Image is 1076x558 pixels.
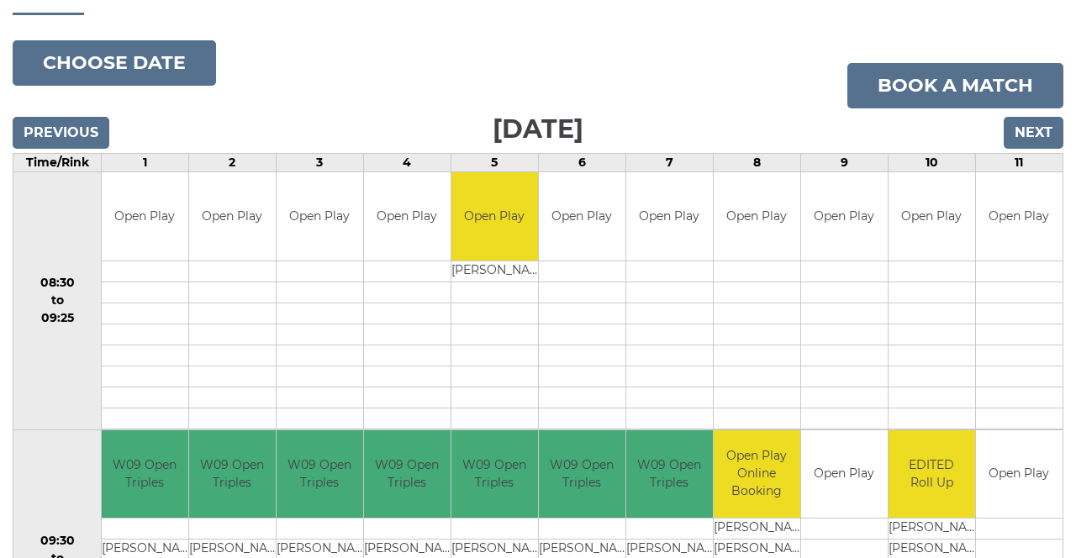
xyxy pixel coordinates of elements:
td: 1 [102,154,189,172]
td: Open Play [801,430,888,519]
td: 3 [276,154,363,172]
td: Open Play [714,172,800,261]
td: Open Play [451,172,538,261]
td: 08:30 to 09:25 [13,172,102,430]
td: W09 Open Triples [539,430,625,519]
td: 9 [800,154,888,172]
td: W09 Open Triples [364,430,451,519]
td: Open Play [889,172,975,261]
td: W09 Open Triples [102,430,188,519]
td: Time/Rink [13,154,102,172]
td: Open Play [539,172,625,261]
td: Open Play [189,172,276,261]
td: [PERSON_NAME] [889,519,975,540]
td: W09 Open Triples [626,430,713,519]
td: 10 [888,154,975,172]
td: Open Play [626,172,713,261]
td: W09 Open Triples [277,430,363,519]
td: W09 Open Triples [189,430,276,519]
td: [PERSON_NAME] [714,519,800,540]
td: EDITED Roll Up [889,430,975,519]
input: Next [1004,117,1063,149]
td: Open Play [976,172,1063,261]
td: Open Play [801,172,888,261]
td: 4 [363,154,451,172]
td: 7 [625,154,713,172]
td: Open Play [364,172,451,261]
td: 11 [975,154,1063,172]
a: Book a match [847,63,1063,108]
td: 8 [713,154,800,172]
input: Previous [13,117,109,149]
td: 6 [538,154,625,172]
td: W09 Open Triples [451,430,538,519]
td: [PERSON_NAME] [451,261,538,282]
td: 5 [451,154,538,172]
td: Open Play [976,430,1063,519]
td: Open Play [277,172,363,261]
button: Choose date [13,40,216,86]
td: Open Play Online Booking [714,430,800,519]
td: 2 [188,154,276,172]
td: Open Play [102,172,188,261]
